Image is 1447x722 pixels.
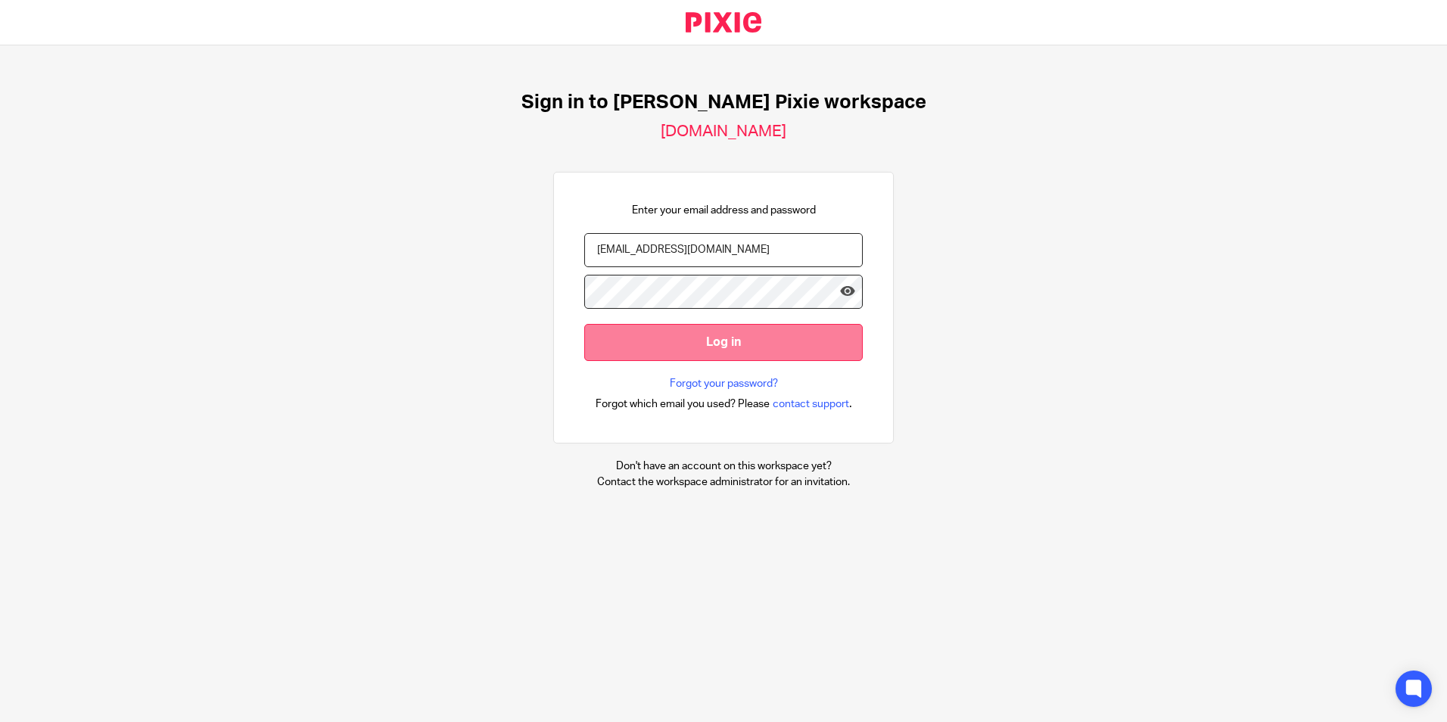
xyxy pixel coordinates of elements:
input: Log in [584,324,863,361]
p: Don't have an account on this workspace yet? [597,459,850,474]
p: Contact the workspace administrator for an invitation. [597,475,850,490]
p: Enter your email address and password [632,203,816,218]
span: contact support [773,397,849,412]
h2: [DOMAIN_NAME] [661,122,786,142]
div: . [596,395,852,412]
span: Forgot which email you used? Please [596,397,770,412]
a: Forgot your password? [670,376,778,391]
h1: Sign in to [PERSON_NAME] Pixie workspace [521,91,926,114]
input: name@example.com [584,233,863,267]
